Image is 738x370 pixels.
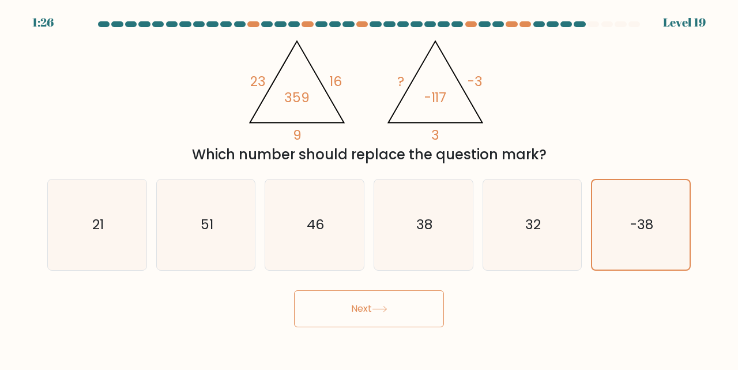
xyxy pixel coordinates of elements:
[398,72,405,91] tspan: ?
[92,215,104,234] text: 21
[329,72,342,91] tspan: 16
[424,88,447,107] tspan: -117
[284,88,310,107] tspan: 359
[294,290,444,327] button: Next
[54,144,684,165] div: Which number should replace the question mark?
[250,72,266,91] tspan: 23
[431,126,439,144] tspan: 3
[293,126,302,144] tspan: 9
[663,14,706,31] div: Level 19
[525,215,541,234] text: 32
[416,215,432,234] text: 38
[307,215,324,234] text: 46
[201,215,213,234] text: 51
[468,72,483,91] tspan: -3
[32,14,54,31] div: 1:26
[630,216,653,234] text: -38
